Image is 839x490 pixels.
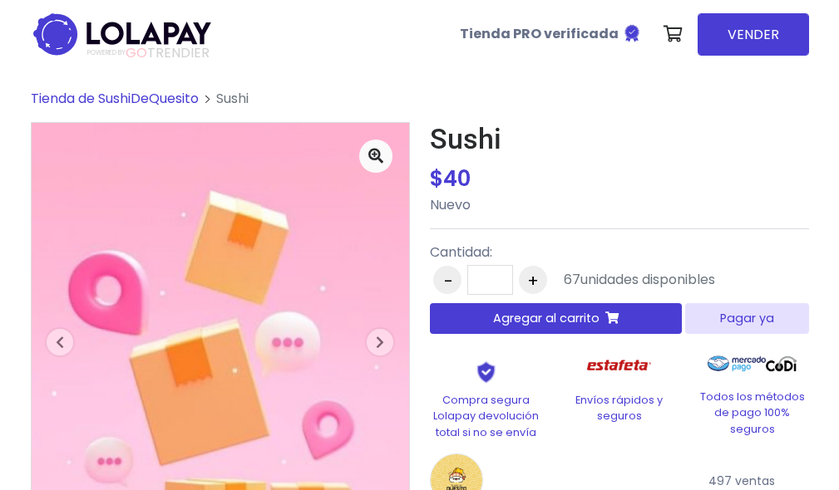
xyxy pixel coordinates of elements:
p: Envíos rápidos y seguros [563,392,676,424]
small: 497 ventas [708,473,775,489]
img: Shield [452,360,521,384]
img: Estafeta Logo [574,347,664,383]
p: Todos los métodos de pago 100% seguros [696,389,809,437]
span: Sushi [216,89,249,108]
span: POWERED BY [87,48,126,57]
button: - [433,266,461,294]
img: Codi Logo [766,347,797,380]
nav: breadcrumb [31,89,809,122]
img: logo [31,8,216,61]
span: TRENDIER [87,46,210,61]
button: Pagar ya [685,303,808,334]
span: GO [126,43,147,62]
p: Nuevo [430,195,809,215]
img: Mercado Pago Logo [708,347,767,380]
p: Compra segura Lolapay devolución total si no se envía [430,392,543,440]
span: 67 [564,270,580,289]
a: VENDER [698,13,809,56]
a: Tienda de SushiDeQuesito [31,89,199,108]
b: Tienda PRO verificada [460,24,619,43]
p: Cantidad: [430,243,715,262]
button: + [519,266,547,294]
div: unidades disponibles [564,270,715,290]
span: 40 [443,164,471,194]
span: Agregar al carrito [493,310,600,327]
h1: Sushi [430,122,809,156]
div: $ [430,163,809,195]
img: Tienda verificada [622,23,642,43]
button: Agregar al carrito [430,303,683,334]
